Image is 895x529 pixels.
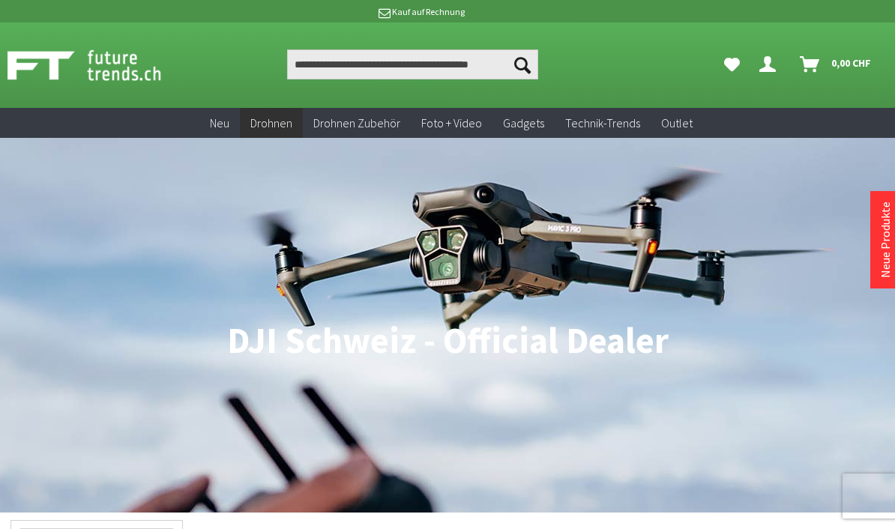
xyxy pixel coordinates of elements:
[421,115,482,130] span: Foto + Video
[507,49,538,79] button: Suchen
[313,115,400,130] span: Drohnen Zubehör
[199,108,240,139] a: Neu
[492,108,555,139] a: Gadgets
[831,51,871,75] span: 0,00 CHF
[555,108,651,139] a: Technik-Trends
[661,115,693,130] span: Outlet
[10,322,885,360] h1: DJI Schweiz - Official Dealer
[250,115,292,130] span: Drohnen
[651,108,703,139] a: Outlet
[287,49,537,79] input: Produkt, Marke, Kategorie, EAN, Artikelnummer…
[753,49,788,79] a: Dein Konto
[717,49,747,79] a: Meine Favoriten
[878,202,893,278] a: Neue Produkte
[503,115,544,130] span: Gadgets
[565,115,640,130] span: Technik-Trends
[794,49,879,79] a: Warenkorb
[303,108,411,139] a: Drohnen Zubehör
[240,108,303,139] a: Drohnen
[210,115,229,130] span: Neu
[411,108,492,139] a: Foto + Video
[7,46,194,84] img: Shop Futuretrends - zur Startseite wechseln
